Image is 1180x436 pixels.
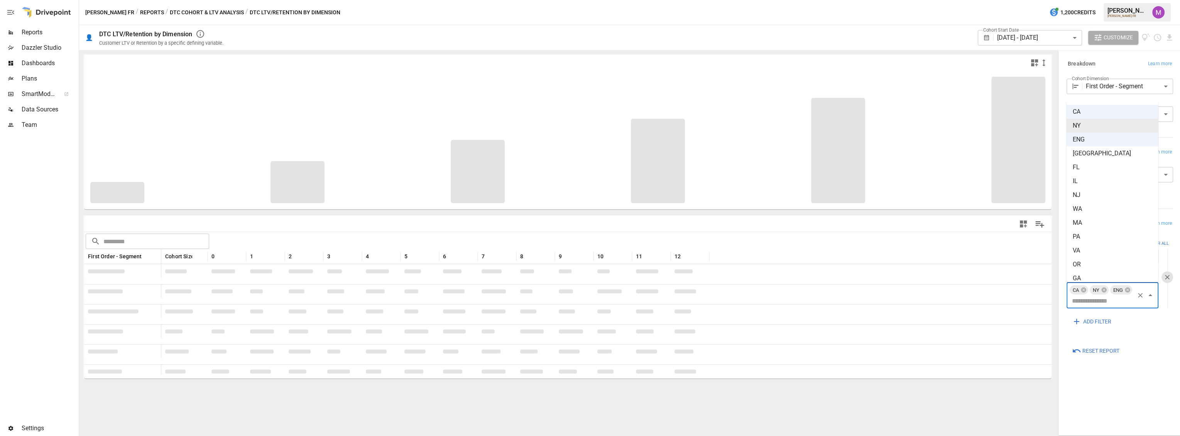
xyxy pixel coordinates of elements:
span: First Order - Segment [88,253,142,260]
li: PA [1067,229,1158,243]
span: 1 [250,253,253,260]
span: 3 [327,253,330,260]
li: FL [1067,160,1158,174]
li: MA [1067,215,1158,229]
span: Customize [1104,33,1133,42]
img: Umer Muhammed [1152,6,1165,19]
span: SmartModel [22,89,56,99]
span: 4 [366,253,369,260]
button: Sort [643,251,654,262]
span: 1,200 Credits [1060,8,1095,17]
li: VA [1067,243,1158,257]
button: Schedule report [1153,33,1162,42]
span: 7 [482,253,485,260]
span: Reset Report [1082,346,1119,356]
li: WA [1067,202,1158,215]
button: Sort [524,251,535,262]
li: GA [1067,271,1158,285]
button: Sort [292,251,303,262]
div: NY [1090,285,1109,295]
div: [PERSON_NAME] [1107,7,1148,14]
div: ENG [1110,285,1132,295]
button: ADD FILTER [1067,315,1117,328]
div: Customer LTV or Retention by a specific defining variable. [99,40,223,46]
span: 8 [520,253,523,260]
label: Cohort Dimension [1072,75,1109,82]
button: Sort [681,251,692,262]
button: Download report [1165,33,1174,42]
button: Sort [563,251,573,262]
button: Umer Muhammed [1148,2,1169,23]
button: Sort [193,251,204,262]
div: [PERSON_NAME] FR [1107,14,1148,18]
span: Settings [22,424,77,433]
span: 0 [211,253,215,260]
span: 2 [289,253,292,260]
span: 9 [559,253,562,260]
span: Cohort Size [165,253,194,260]
button: Sort [485,251,496,262]
div: First Order - Segment [1086,79,1173,94]
button: Sort [143,251,154,262]
button: Sort [604,251,615,262]
li: IL [1067,174,1158,188]
li: OR [1067,257,1158,271]
div: [DATE] - [DATE] [997,30,1082,45]
span: Reports [22,28,77,37]
button: View documentation [1141,31,1150,45]
button: [PERSON_NAME] FR [85,8,134,17]
span: 10 [597,253,604,260]
span: 6 [443,253,446,260]
span: ™ [55,88,61,98]
span: 5 [404,253,407,260]
label: Cohort Start Date [983,27,1019,33]
button: Sort [254,251,265,262]
div: DTC LTV/Retention by Dimension [99,30,193,38]
button: DTC Cohort & LTV Analysis [170,8,244,17]
div: / [166,8,168,17]
span: Learn more [1148,148,1172,156]
span: Dazzler Studio [22,43,77,52]
h6: Breakdown [1068,60,1095,68]
span: Learn more [1148,60,1172,68]
li: NJ [1067,188,1158,202]
div: / [245,8,248,17]
span: Plans [22,74,77,83]
span: Data Sources [22,105,77,114]
span: 11 [636,253,642,260]
div: CA [1070,285,1088,295]
button: Reset Report [1067,344,1125,358]
button: Customize [1088,31,1138,45]
button: Close [1145,290,1156,301]
div: / [136,8,139,17]
li: [GEOGRAPHIC_DATA] [1067,146,1158,160]
li: CA [1067,104,1158,118]
button: Sort [331,251,342,262]
button: Sort [215,251,226,262]
button: 1,200Credits [1046,5,1099,20]
li: NY [1067,118,1158,132]
button: Reports [140,8,164,17]
span: NY [1090,286,1102,295]
span: Team [22,120,77,130]
button: Sort [408,251,419,262]
span: ENG [1110,286,1126,295]
button: Sort [370,251,380,262]
button: Clear [1135,290,1146,301]
span: CA [1070,286,1082,295]
span: 12 [675,253,681,260]
span: Dashboards [22,59,77,68]
li: ENG [1067,132,1158,146]
button: Sort [447,251,458,262]
div: 👤 [85,34,93,41]
span: Learn more [1148,220,1172,227]
button: Manage Columns [1031,215,1048,233]
span: ADD FILTER [1083,317,1111,327]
